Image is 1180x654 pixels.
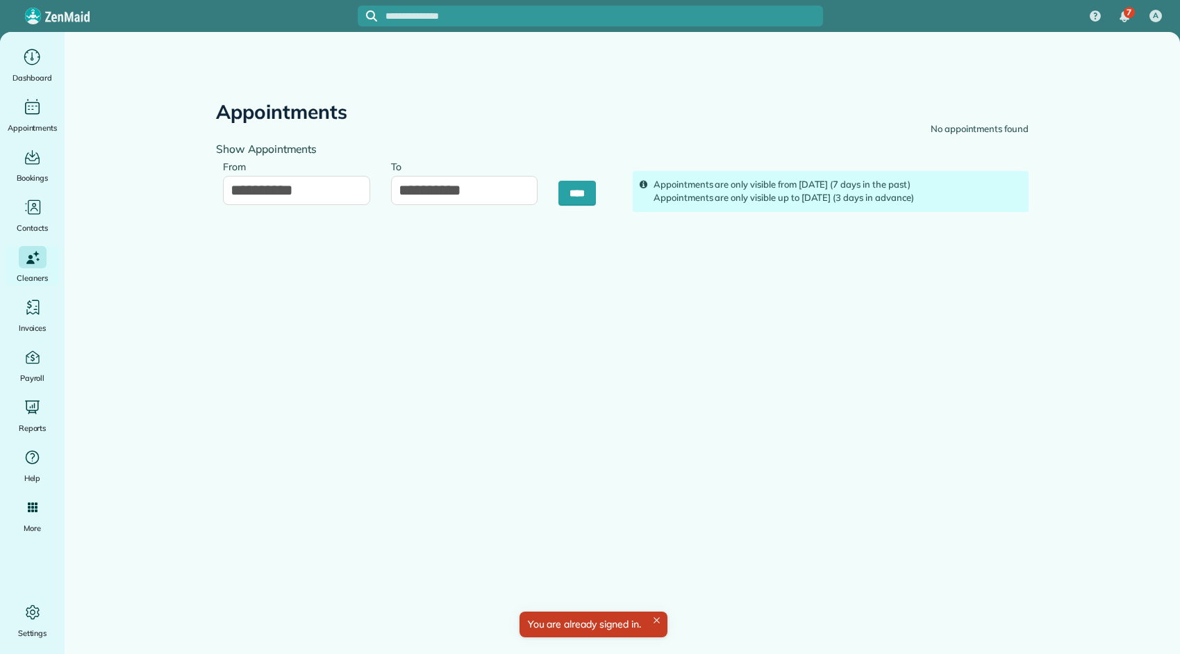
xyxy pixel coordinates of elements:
[24,471,41,485] span: Help
[20,371,45,385] span: Payroll
[6,346,59,385] a: Payroll
[1110,1,1139,32] div: 7 unread notifications
[654,178,1022,192] div: Appointments are only visible from [DATE] (7 days in the past)
[391,153,408,179] label: To
[18,626,47,640] span: Settings
[1127,7,1131,18] span: 7
[17,171,49,185] span: Bookings
[6,246,59,285] a: Cleaners
[931,122,1029,136] div: No appointments found
[6,46,59,85] a: Dashboard
[8,121,58,135] span: Appointments
[366,10,377,22] svg: Focus search
[216,101,347,123] h2: Appointments
[6,601,59,640] a: Settings
[6,396,59,435] a: Reports
[13,71,52,85] span: Dashboard
[654,191,1022,205] div: Appointments are only visible up to [DATE] (3 days in advance)
[6,146,59,185] a: Bookings
[216,143,612,155] h4: Show Appointments
[19,321,47,335] span: Invoices
[19,421,47,435] span: Reports
[24,521,41,535] span: More
[6,196,59,235] a: Contacts
[17,271,48,285] span: Cleaners
[6,96,59,135] a: Appointments
[519,612,667,637] div: You are already signed in.
[223,153,253,179] label: From
[17,221,48,235] span: Contacts
[6,446,59,485] a: Help
[1153,10,1158,22] span: A
[358,10,377,22] button: Focus search
[6,296,59,335] a: Invoices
